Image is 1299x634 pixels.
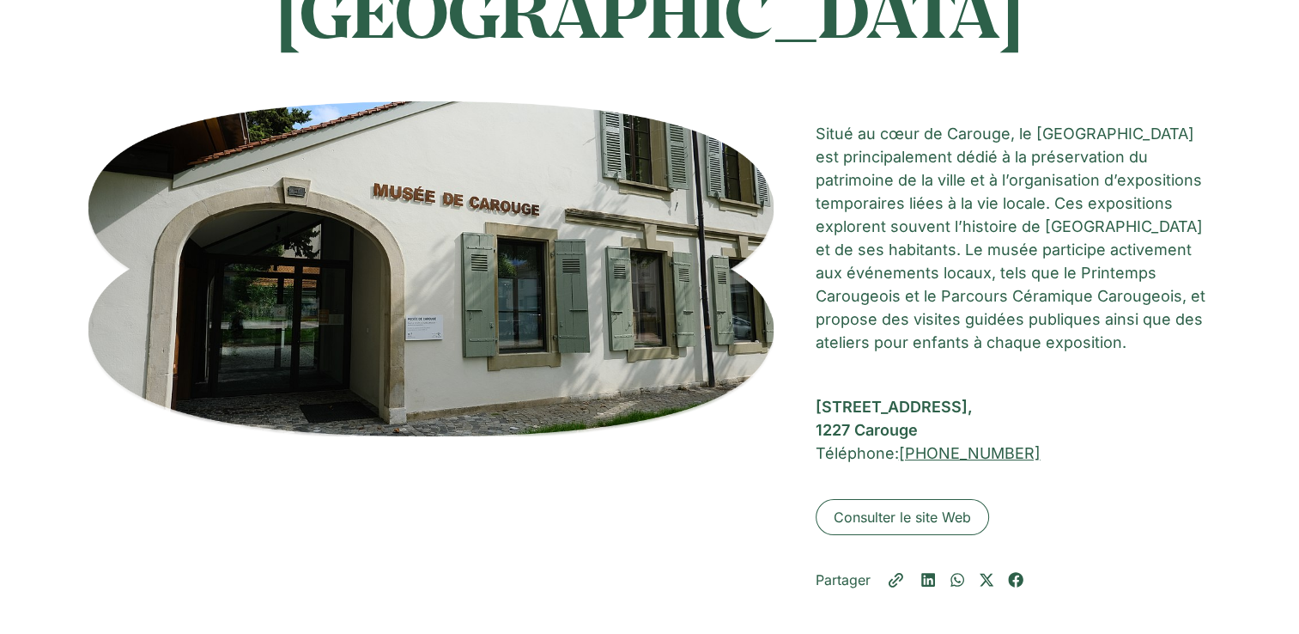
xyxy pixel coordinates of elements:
span: Consulter le site Web [834,507,971,527]
div: Partager sur x-twitter [979,572,994,588]
p: Situé au cœur de Carouge, le [GEOGRAPHIC_DATA] est principalement dédié à la préservation du patr... [816,122,1212,354]
div: Partager sur whatsapp [950,572,965,588]
a: [PHONE_NUMBER] [899,444,1041,462]
p: Partager [816,570,871,590]
h2: Téléphone: [816,442,1212,465]
a: Consulter le site Web [816,499,989,535]
div: Partager sur linkedin [920,572,936,588]
div: Partager sur facebook [1008,572,1023,588]
div: [STREET_ADDRESS], 1227 Carouge [816,395,1212,442]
